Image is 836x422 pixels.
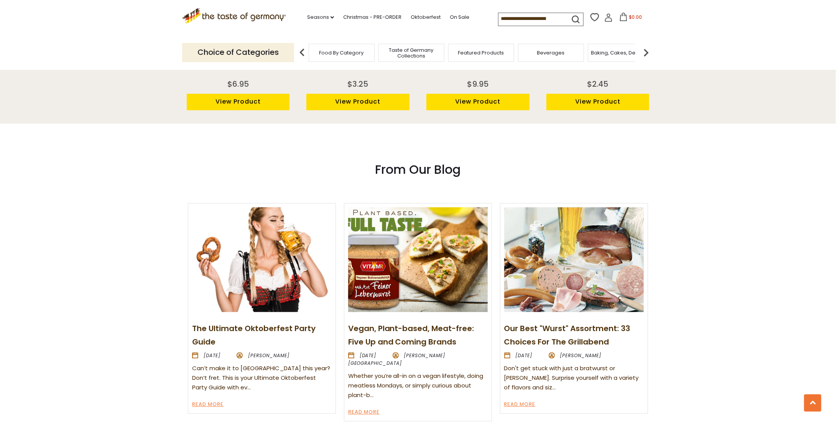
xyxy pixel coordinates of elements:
div: Don't get stuck with just a bratwurst or [PERSON_NAME]. Surprise yourself with a variety of flavo... [504,364,644,392]
a: Baking, Cakes, Desserts [591,50,650,56]
a: View Product [187,94,290,110]
div: $3.25 [348,78,369,90]
div: $6.95 [227,78,249,90]
img: Our Best "Wurst" Assortment: 33 Choices For The Grillabend [504,207,644,312]
a: The Ultimate Oktoberfest Party Guide [192,323,316,347]
a: Featured Products [458,50,504,56]
span: $0.00 [629,14,642,20]
a: Seasons [307,13,334,21]
img: next arrow [639,45,654,60]
span: [PERSON_NAME] [248,352,290,359]
img: previous arrow [295,45,310,60]
time: [DATE] [204,352,221,359]
a: Our Best "Wurst" Assortment: 33 Choices For The Grillabend [504,323,630,347]
h3: From Our Blog [188,162,648,177]
a: Beverages [537,50,565,56]
a: Food By Category [319,50,364,56]
div: Whether you’re all-in on a vegan lifestyle, doing meatless Mondays, or simply curious about plant-b… [348,371,488,400]
time: [DATE] [516,352,533,359]
a: Read More [192,400,224,409]
div: $2.45 [588,78,609,90]
a: Christmas - PRE-ORDER [343,13,402,21]
div: Can’t make it to [GEOGRAPHIC_DATA] this year? Don’t fret. This is your Ultimate Oktoberfest Party... [192,364,332,392]
a: View Product [546,94,650,110]
a: Taste of Germany Collections [381,47,442,59]
a: On Sale [450,13,469,21]
a: Oktoberfest [411,13,441,21]
a: Read More [348,408,380,417]
button: $0.00 [614,13,647,24]
div: $9.95 [467,78,489,90]
img: Vegan, Plant-based, Meat-free: Five Up and Coming Brands [348,207,488,312]
a: Vegan, Plant-based, Meat-free: Five Up and Coming Brands [348,323,474,347]
img: The Ultimate Oktoberfest Party Guide [192,207,332,312]
a: View Product [426,94,530,110]
a: Read More [504,400,536,409]
p: Choice of Categories [182,43,294,62]
a: View Product [306,94,410,110]
time: [DATE] [360,352,377,359]
span: [PERSON_NAME] [560,352,602,359]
